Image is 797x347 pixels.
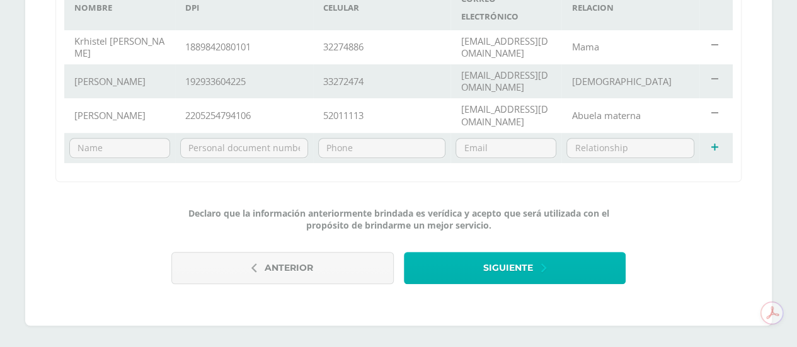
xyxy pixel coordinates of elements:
[456,139,556,157] input: Email
[265,253,313,283] span: Anterior
[450,30,561,64] td: [EMAIL_ADDRESS][DOMAIN_NAME]
[64,30,175,64] td: Krhistel [PERSON_NAME]
[181,139,307,157] input: Personal document number
[175,64,313,98] td: 192933604225
[450,98,561,132] td: [EMAIL_ADDRESS][DOMAIN_NAME]
[561,98,699,132] td: Abuela materna
[561,64,699,98] td: [DEMOGRAPHIC_DATA]
[450,64,561,98] td: [EMAIL_ADDRESS][DOMAIN_NAME]
[64,64,175,98] td: [PERSON_NAME]
[313,30,451,64] td: 32274886
[171,252,393,284] button: Anterior
[567,139,694,157] input: Relationship
[175,98,313,132] td: 2205254794106
[561,30,699,64] td: Mama
[483,253,533,283] span: Siguiente
[70,139,169,157] input: Name
[175,30,313,64] td: 1889842080101
[313,64,451,98] td: 33272474
[64,98,175,132] td: [PERSON_NAME]
[404,252,626,284] button: Siguiente
[319,139,445,157] input: Phone
[171,207,626,231] span: Declaro que la información anteriormente brindada es verídica y acepto que será utilizada con el ...
[313,98,451,132] td: 52011113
